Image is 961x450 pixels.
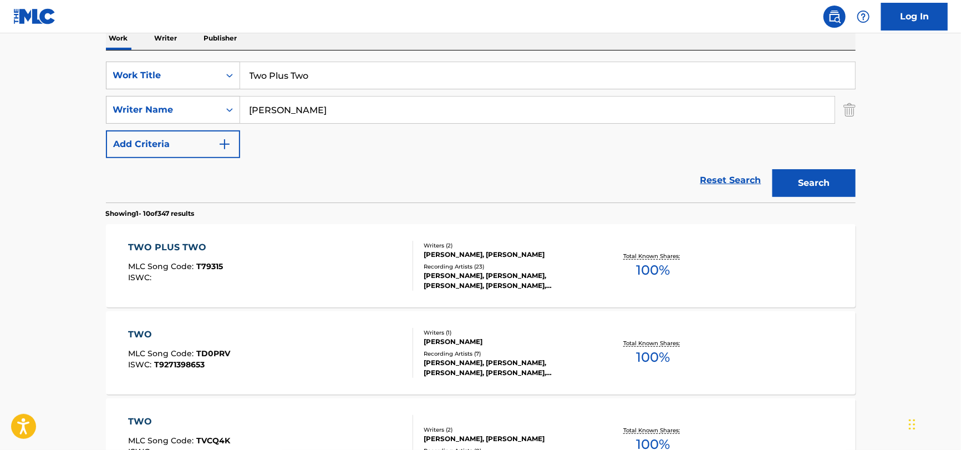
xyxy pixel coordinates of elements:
[106,209,195,219] p: Showing 1 - 10 of 347 results
[637,260,670,280] span: 100 %
[13,8,56,24] img: MLC Logo
[424,241,591,250] div: Writers ( 2 )
[151,27,181,50] p: Writer
[424,262,591,271] div: Recording Artists ( 23 )
[113,69,213,82] div: Work Title
[772,169,856,197] button: Search
[695,168,767,193] a: Reset Search
[218,138,231,151] img: 9d2ae6d4665cec9f34b9.svg
[106,311,856,395] a: TWOMLC Song Code:TD0PRVISWC:T9271398653Writers (1)[PERSON_NAME]Recording Artists (7)[PERSON_NAME]...
[424,271,591,291] div: [PERSON_NAME], [PERSON_NAME], [PERSON_NAME], [PERSON_NAME], [PERSON_NAME]
[106,62,856,203] form: Search Form
[857,10,870,23] img: help
[906,397,961,450] iframe: Chat Widget
[128,415,230,428] div: TWO
[624,252,683,260] p: Total Known Shares:
[637,347,670,367] span: 100 %
[128,241,223,254] div: TWO PLUS TWO
[823,6,846,28] a: Public Search
[424,426,591,434] div: Writers ( 2 )
[128,328,230,341] div: TWO
[624,426,683,434] p: Total Known Shares:
[128,261,196,271] span: MLC Song Code :
[106,27,131,50] p: Work
[106,224,856,307] a: TWO PLUS TWOMLC Song Code:T79315ISWC:Writers (2)[PERSON_NAME], [PERSON_NAME]Recording Artists (23...
[196,261,223,271] span: T79315
[128,348,196,358] span: MLC Song Code :
[424,350,591,358] div: Recording Artists ( 7 )
[843,96,856,124] img: Delete Criterion
[909,408,916,441] div: Drag
[128,436,196,446] span: MLC Song Code :
[196,348,230,358] span: TD0PRV
[128,360,154,370] span: ISWC :
[424,250,591,260] div: [PERSON_NAME], [PERSON_NAME]
[624,339,683,347] p: Total Known Shares:
[881,3,948,31] a: Log In
[828,10,841,23] img: search
[196,436,230,446] span: TVCQ4K
[424,328,591,337] div: Writers ( 1 )
[128,272,154,282] span: ISWC :
[106,130,240,158] button: Add Criteria
[201,27,241,50] p: Publisher
[154,360,205,370] span: T9271398653
[852,6,874,28] div: Help
[424,434,591,444] div: [PERSON_NAME], [PERSON_NAME]
[113,103,213,117] div: Writer Name
[424,358,591,378] div: [PERSON_NAME], [PERSON_NAME], [PERSON_NAME], [PERSON_NAME], [PERSON_NAME]
[424,337,591,347] div: [PERSON_NAME]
